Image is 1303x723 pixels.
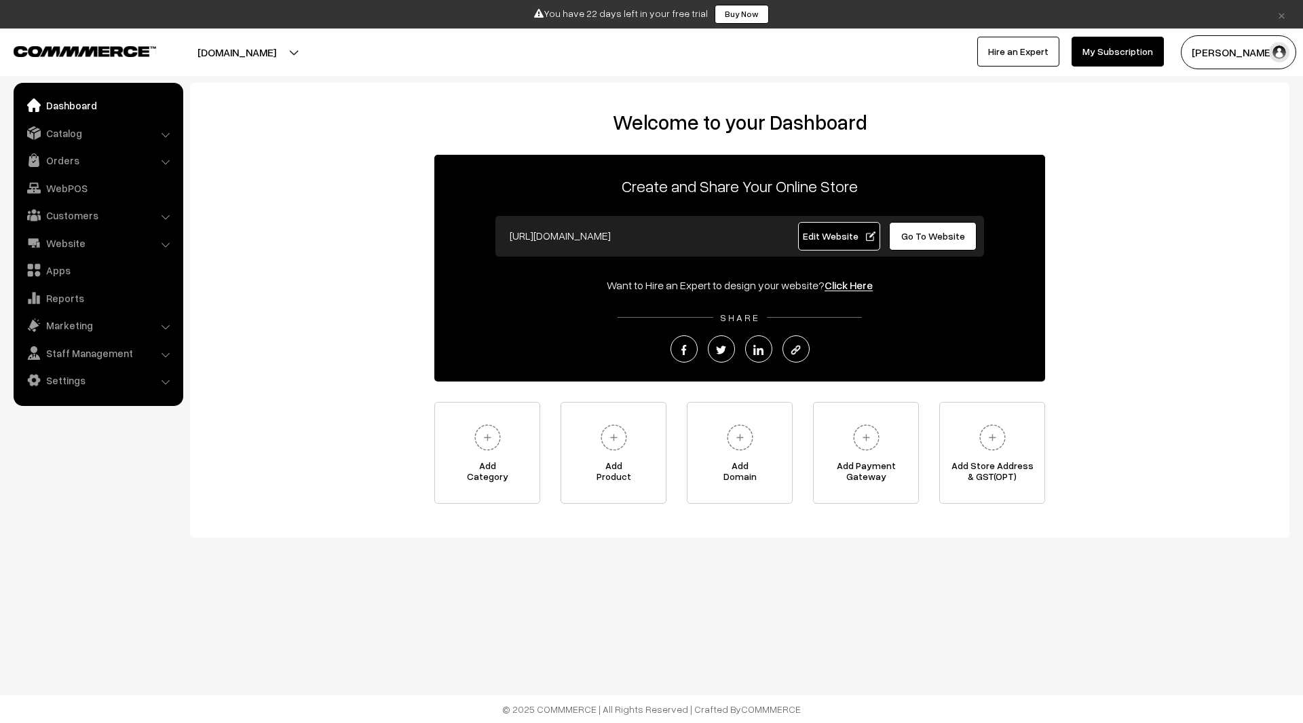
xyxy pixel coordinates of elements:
[848,419,885,456] img: plus.svg
[17,368,178,392] a: Settings
[1072,37,1164,67] a: My Subscription
[14,42,132,58] a: COMMMERCE
[561,460,666,487] span: Add Product
[204,110,1276,134] h2: Welcome to your Dashboard
[901,230,965,242] span: Go To Website
[561,402,666,504] a: AddProduct
[434,277,1045,293] div: Want to Hire an Expert to design your website?
[721,419,759,456] img: plus.svg
[17,258,178,282] a: Apps
[741,703,801,715] a: COMMMERCE
[14,46,156,56] img: COMMMERCE
[434,174,1045,198] p: Create and Share Your Online Store
[435,460,540,487] span: Add Category
[1269,42,1289,62] img: user
[595,419,632,456] img: plus.svg
[798,222,881,251] a: Edit Website
[469,419,506,456] img: plus.svg
[715,5,769,24] a: Buy Now
[17,231,178,255] a: Website
[17,341,178,365] a: Staff Management
[1181,35,1296,69] button: [PERSON_NAME]
[825,278,873,292] a: Click Here
[17,203,178,227] a: Customers
[1272,6,1291,22] a: ×
[803,230,875,242] span: Edit Website
[939,402,1045,504] a: Add Store Address& GST(OPT)
[814,460,918,487] span: Add Payment Gateway
[17,93,178,117] a: Dashboard
[17,313,178,337] a: Marketing
[17,121,178,145] a: Catalog
[974,419,1011,456] img: plus.svg
[150,35,324,69] button: [DOMAIN_NAME]
[434,402,540,504] a: AddCategory
[17,286,178,310] a: Reports
[813,402,919,504] a: Add PaymentGateway
[687,402,793,504] a: AddDomain
[17,176,178,200] a: WebPOS
[5,5,1298,24] div: You have 22 days left in your free trial
[687,460,792,487] span: Add Domain
[713,312,767,323] span: SHARE
[977,37,1059,67] a: Hire an Expert
[940,460,1044,487] span: Add Store Address & GST(OPT)
[889,222,977,251] a: Go To Website
[17,148,178,172] a: Orders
